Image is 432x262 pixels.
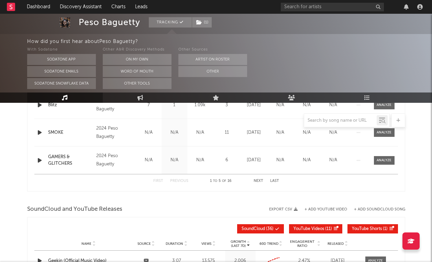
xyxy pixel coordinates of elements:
[96,124,134,141] div: 2024 Peso Baguetty
[270,179,279,183] button: Last
[189,157,211,164] div: N/A
[213,179,217,183] span: to
[178,54,247,65] button: Artist on Roster
[189,102,211,109] div: 1.09k
[27,66,96,77] button: Sodatone Emails
[352,227,382,231] span: YouTube Shorts
[96,97,134,113] div: 2024 Peso Baguetty
[153,179,163,183] button: First
[295,129,318,136] div: N/A
[269,102,292,109] div: N/A
[322,157,345,164] div: N/A
[189,129,211,136] div: N/A
[166,242,183,246] span: Duration
[178,66,247,77] button: Other
[293,227,324,231] span: YouTube Videos
[254,179,263,183] button: Next
[269,129,292,136] div: N/A
[295,157,318,164] div: N/A
[170,179,188,183] button: Previous
[137,157,160,164] div: N/A
[149,17,192,28] button: Tracking
[48,129,93,136] a: SMOKE
[137,129,160,136] div: N/A
[222,179,226,183] span: of
[27,54,96,65] button: Sodatone App
[202,177,240,185] div: 1 5 16
[231,244,246,248] p: (Last 7d)
[103,46,171,54] div: Other A&R Discovery Methods
[137,242,151,246] span: Source
[163,102,186,109] div: 1
[103,66,171,77] button: Word Of Mouth
[201,242,211,246] span: Views
[354,208,405,211] button: + Add SoundCloud Song
[328,242,344,246] span: Released
[231,240,246,244] p: Growth
[163,129,186,136] div: N/A
[242,129,265,136] div: [DATE]
[79,17,140,28] div: Peso Baguetty
[259,242,278,246] span: 60D Trend
[288,240,317,248] span: Engagement Ratio
[215,129,239,136] div: 11
[103,54,171,65] button: On My Own
[347,208,405,211] button: + Add SoundCloud Song
[242,227,265,231] span: SoundCloud
[178,46,247,54] div: Other Sources
[352,227,388,231] span: ( 1 )
[347,224,398,233] button: YouTube Shorts(1)
[237,224,284,233] button: SoundCloud(36)
[242,157,265,164] div: [DATE]
[215,102,239,109] div: 3
[304,208,347,211] button: + Add YouTube Video
[215,157,239,164] div: 6
[293,227,332,231] span: ( 11 )
[48,154,93,167] a: GAMERS & GLITCHERS
[322,102,345,109] div: N/A
[322,129,345,136] div: N/A
[96,152,134,168] div: 2024 Peso Baguetty
[242,227,274,231] span: ( 36 )
[192,17,212,28] span: ( 1 )
[48,102,93,109] a: Blitz
[27,46,96,54] div: With Sodatone
[27,78,96,89] button: Sodatone Snowflake Data
[81,242,91,246] span: Name
[289,224,342,233] button: YouTube Videos(11)
[304,118,377,123] input: Search by song name or URL
[298,208,347,211] div: + Add YouTube Video
[242,102,265,109] div: [DATE]
[281,3,384,11] input: Search for artists
[269,157,292,164] div: N/A
[103,78,171,89] button: Other Tools
[163,157,186,164] div: N/A
[27,205,122,214] span: SoundCloud and YouTube Releases
[269,207,298,211] button: Export CSV
[295,102,318,109] div: N/A
[137,102,160,109] div: 7
[192,17,212,28] button: (1)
